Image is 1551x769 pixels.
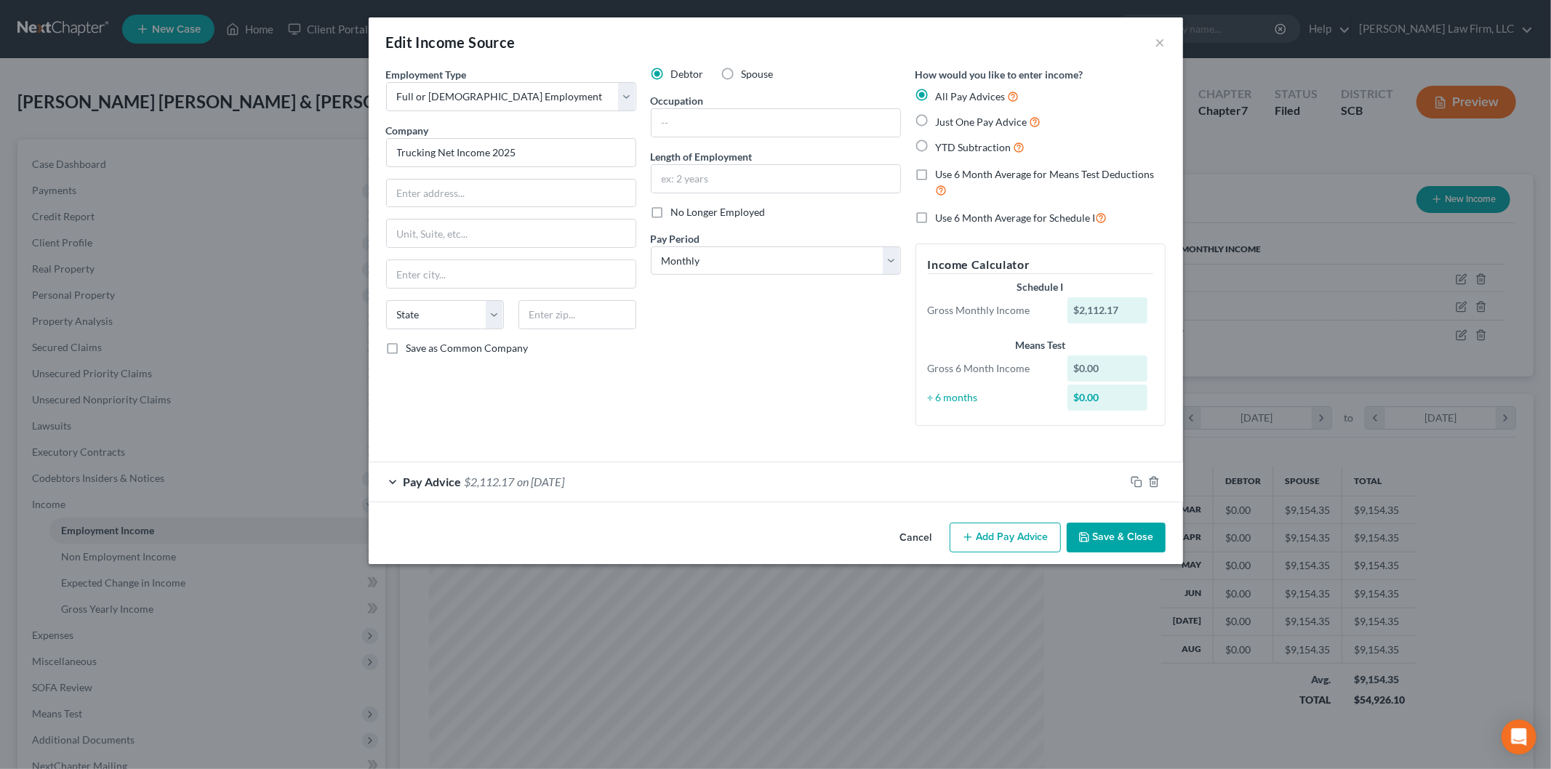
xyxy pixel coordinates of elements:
button: Cancel [889,524,944,553]
span: Use 6 Month Average for Means Test Deductions [936,168,1155,180]
span: $2,112.17 [465,475,515,488]
button: Add Pay Advice [950,523,1061,553]
button: Save & Close [1067,523,1166,553]
span: Just One Pay Advice [936,116,1027,128]
div: Gross Monthly Income [921,303,1061,318]
span: YTD Subtraction [936,141,1011,153]
span: Pay Advice [404,475,462,488]
label: Occupation [651,93,704,108]
div: $2,112.17 [1067,297,1147,323]
input: Search company by name... [386,138,636,167]
span: Debtor [671,68,704,80]
input: Enter city... [387,260,636,288]
h5: Income Calculator [928,256,1153,274]
input: Enter address... [387,180,636,207]
input: -- [652,109,900,137]
div: Gross 6 Month Income [921,361,1061,376]
div: $0.00 [1067,384,1147,411]
span: Pay Period [651,233,700,245]
input: Unit, Suite, etc... [387,220,636,247]
input: ex: 2 years [652,165,900,193]
div: Schedule I [928,280,1153,294]
label: Length of Employment [651,149,753,164]
label: How would you like to enter income? [915,67,1083,82]
span: Use 6 Month Average for Schedule I [936,212,1096,224]
div: ÷ 6 months [921,390,1061,405]
button: × [1155,33,1166,51]
div: Means Test [928,338,1153,353]
span: No Longer Employed [671,206,766,218]
span: on [DATE] [518,475,565,488]
span: Spouse [742,68,774,80]
span: Company [386,124,429,137]
span: Save as Common Company [406,342,529,354]
span: All Pay Advices [936,90,1006,102]
div: $0.00 [1067,355,1147,382]
span: Employment Type [386,68,467,81]
input: Enter zip... [518,300,636,329]
div: Open Intercom Messenger [1502,720,1536,754]
div: Edit Income Source [386,32,516,52]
